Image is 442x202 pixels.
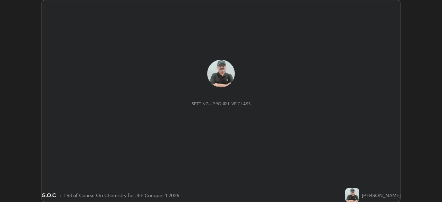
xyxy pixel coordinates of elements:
div: L93 of Course On Chemistry for JEE Conquer 1 2026 [64,192,179,199]
div: Setting up your live class [192,101,251,106]
img: 91f328810c824c01b6815d32d6391758.jpg [207,60,235,87]
div: G.O.C [41,191,56,199]
div: [PERSON_NAME] [362,192,401,199]
div: • [59,192,61,199]
img: 91f328810c824c01b6815d32d6391758.jpg [345,188,359,202]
